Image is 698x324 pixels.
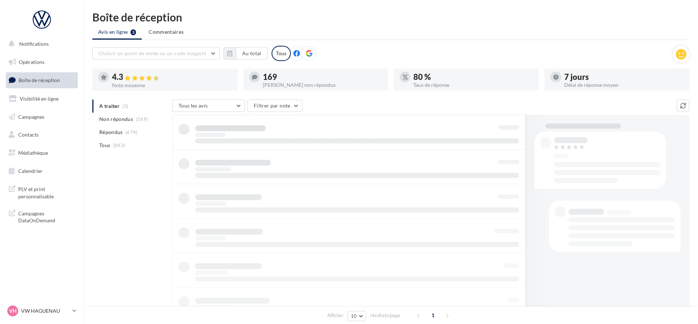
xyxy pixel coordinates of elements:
div: Tous [272,46,291,61]
a: Opérations [4,54,79,70]
a: Campagnes [4,109,79,125]
a: Calendrier [4,163,79,179]
a: Boîte de réception [4,72,79,88]
div: Boîte de réception [92,12,689,23]
span: Visibilité en ligne [20,96,59,102]
span: Boîte de réception [19,77,60,83]
span: Répondus [99,129,123,136]
span: Non répondus [99,116,133,123]
a: Contacts [4,127,79,142]
a: Médiathèque [4,145,79,161]
div: 169 [263,73,382,81]
button: Filtrer par note [248,100,302,112]
div: Taux de réponse [413,82,533,88]
button: 10 [348,311,366,321]
span: Commentaires [149,29,184,35]
a: Visibilité en ligne [4,91,79,106]
span: 10 [351,313,357,319]
span: VH [9,307,17,315]
span: Contacts [18,131,39,138]
div: Note moyenne [112,83,232,88]
span: Choisir un point de vente ou un code magasin [99,50,206,56]
div: [PERSON_NAME] non répondus [263,82,382,88]
button: Choisir un point de vente ou un code magasin [92,47,220,60]
button: Au total [224,47,268,60]
span: (674) [125,129,138,135]
span: Médiathèque [18,150,48,156]
p: VW HAGUENAU [21,307,69,315]
div: 4.3 [112,73,232,81]
a: VH VW HAGUENAU [6,304,78,318]
span: Calendrier [18,168,43,174]
button: Au total [236,47,268,60]
a: Campagnes DataOnDemand [4,206,79,227]
button: Tous les avis [172,100,245,112]
div: 80 % [413,73,533,81]
span: Notifications [19,41,49,47]
span: Tous [99,142,110,149]
span: Afficher [327,312,344,319]
span: Campagnes [18,113,44,120]
a: PLV et print personnalisable [4,181,79,203]
span: Campagnes DataOnDemand [18,208,75,224]
span: (169) [136,116,148,122]
span: PLV et print personnalisable [18,184,75,200]
button: Notifications [4,36,76,52]
span: Opérations [19,59,44,65]
span: Tous les avis [178,102,208,109]
span: 1 [427,309,439,321]
div: 7 jours [564,73,684,81]
span: résultats/page [370,312,400,319]
span: (843) [113,142,125,148]
div: Délai de réponse moyen [564,82,684,88]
